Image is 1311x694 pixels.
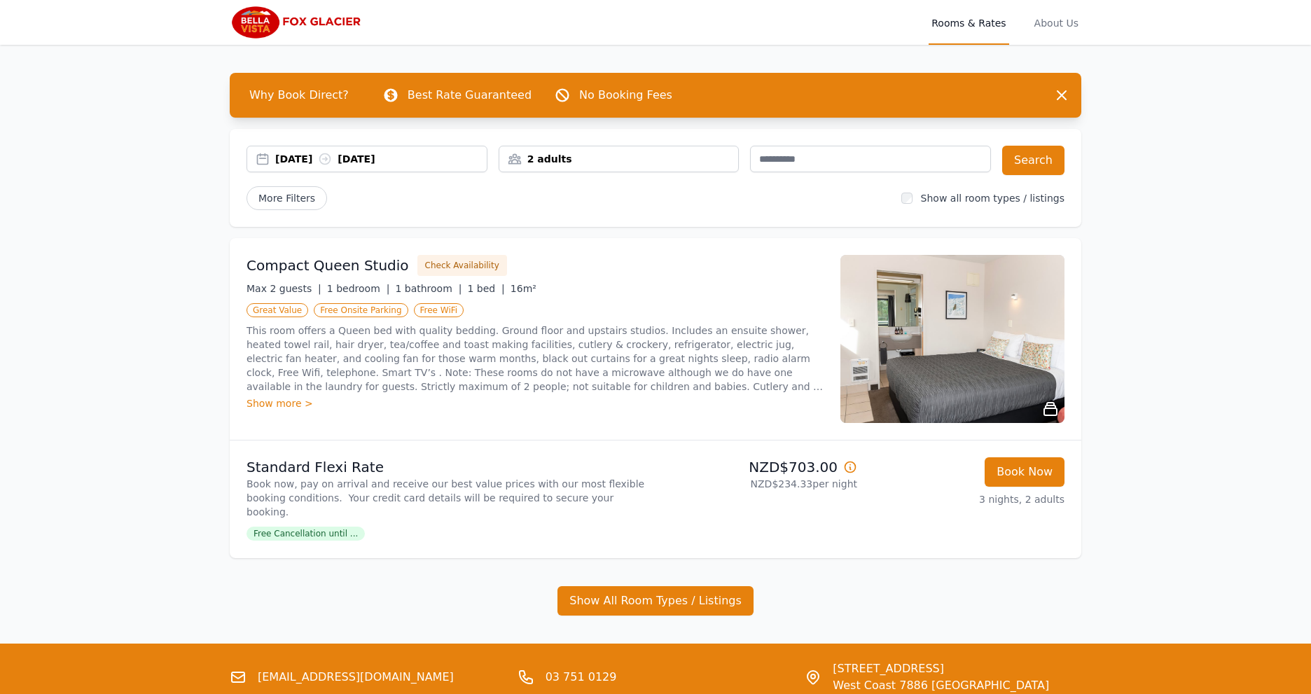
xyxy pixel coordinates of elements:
[985,457,1064,487] button: Book Now
[247,324,824,394] p: This room offers a Queen bed with quality bedding. Ground floor and upstairs studios. Includes an...
[557,586,754,616] button: Show All Room Types / Listings
[546,669,617,686] a: 03 751 0129
[1002,146,1064,175] button: Search
[868,492,1064,506] p: 3 nights, 2 adults
[833,660,1049,677] span: [STREET_ADDRESS]
[414,303,464,317] span: Free WiFi
[921,193,1064,204] label: Show all room types / listings
[579,87,672,104] p: No Booking Fees
[275,152,487,166] div: [DATE] [DATE]
[661,457,857,477] p: NZD$703.00
[417,255,507,276] button: Check Availability
[511,283,536,294] span: 16m²
[258,669,454,686] a: [EMAIL_ADDRESS][DOMAIN_NAME]
[247,527,365,541] span: Free Cancellation until ...
[327,283,390,294] span: 1 bedroom |
[247,283,321,294] span: Max 2 guests |
[247,303,308,317] span: Great Value
[238,81,360,109] span: Why Book Direct?
[230,6,365,39] img: Bella Vista Fox Glacier
[247,457,650,477] p: Standard Flexi Rate
[499,152,739,166] div: 2 adults
[467,283,504,294] span: 1 bed |
[314,303,408,317] span: Free Onsite Parking
[247,396,824,410] div: Show more >
[395,283,462,294] span: 1 bathroom |
[661,477,857,491] p: NZD$234.33 per night
[247,477,650,519] p: Book now, pay on arrival and receive our best value prices with our most flexible booking conditi...
[247,256,409,275] h3: Compact Queen Studio
[833,677,1049,694] span: West Coast 7886 [GEOGRAPHIC_DATA]
[408,87,532,104] p: Best Rate Guaranteed
[247,186,327,210] span: More Filters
